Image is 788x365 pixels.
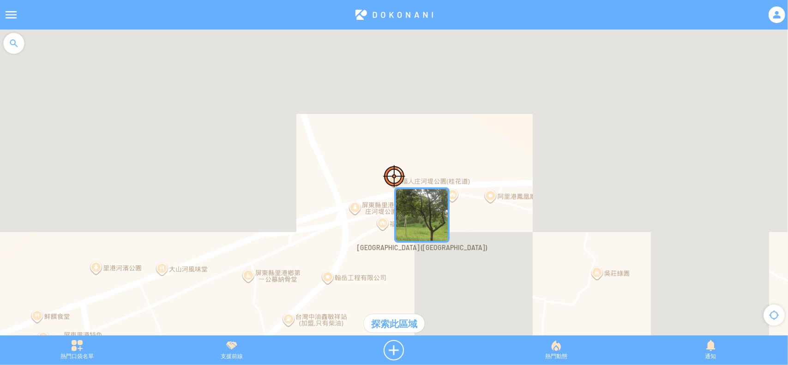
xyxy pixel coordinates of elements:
[633,340,788,360] div: 通知
[364,314,425,333] div: 探索此區域
[394,187,450,243] div: 福人庄河堤公園 (桂花道)
[479,340,634,360] div: 熱門動態
[2,333,33,345] a: 在 Google 地圖上開啟這個區域 (開啟新視窗)
[155,340,309,360] div: 支援前線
